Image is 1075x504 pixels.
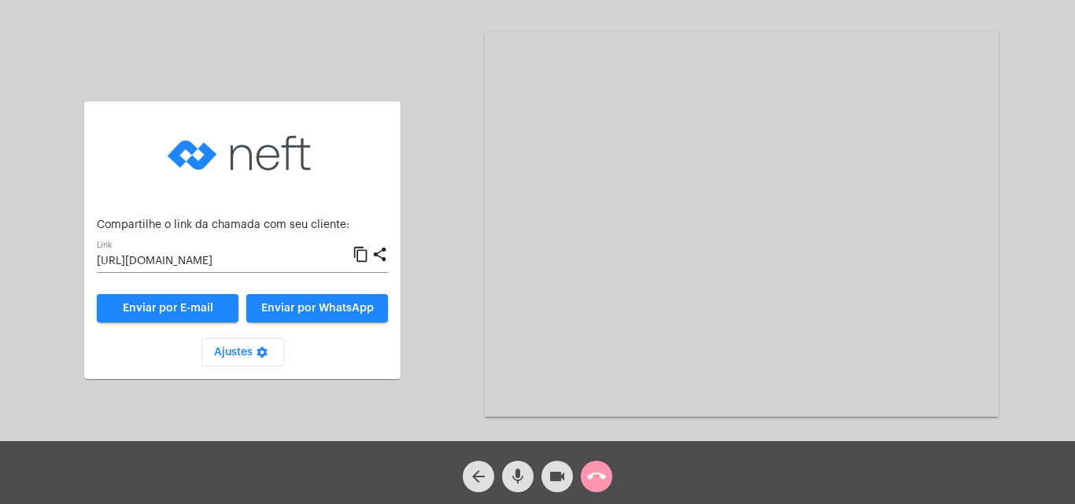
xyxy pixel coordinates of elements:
mat-icon: settings [253,346,272,365]
mat-icon: call_end [587,467,606,486]
a: Enviar por E-mail [97,294,238,322]
mat-icon: content_copy [353,245,369,264]
mat-icon: mic [508,467,527,486]
mat-icon: videocam [548,467,567,486]
button: Enviar por WhatsApp [246,294,388,322]
mat-icon: arrow_back [469,467,488,486]
span: Enviar por WhatsApp [261,303,374,314]
span: Enviar por E-mail [123,303,213,314]
img: logo-neft-novo-2.png [164,114,321,193]
button: Ajustes [201,338,284,366]
span: Ajustes [214,347,272,358]
p: Compartilhe o link da chamada com seu cliente: [97,219,388,231]
mat-icon: share [371,245,388,264]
